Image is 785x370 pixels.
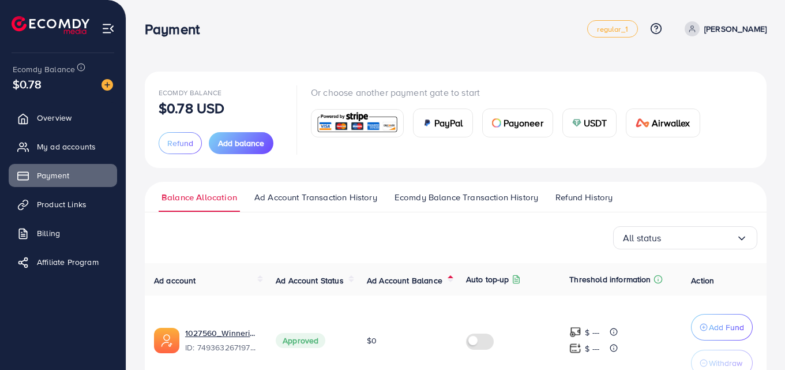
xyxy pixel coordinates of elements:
div: <span class='underline'>1027560_Winnerize_1744747938584</span></br>7493632671978045448 [185,327,257,354]
a: Overview [9,106,117,129]
span: $0.78 [13,76,42,92]
span: All status [623,229,662,247]
img: ic-ads-acc.e4c84228.svg [154,328,179,353]
span: Ad Account Transaction History [254,191,377,204]
span: PayPal [434,116,463,130]
a: My ad accounts [9,135,117,158]
span: Airwallex [652,116,690,130]
p: $ --- [585,342,599,356]
img: card [423,118,432,128]
img: top-up amount [569,326,581,338]
a: regular_1 [587,20,637,38]
p: $ --- [585,326,599,339]
a: cardAirwallex [626,109,700,137]
a: cardPayPal [413,109,473,137]
span: Overview [37,112,72,124]
span: ID: 7493632671978045448 [185,342,257,353]
img: card [636,118,649,128]
span: Balance Allocation [161,191,237,204]
span: My ad accounts [37,141,96,152]
a: Payment [9,164,117,187]
p: Threshold information [569,272,651,286]
span: USDT [584,116,607,130]
span: $0 [367,335,377,346]
p: Add Fund [709,320,744,334]
a: Affiliate Program [9,251,117,274]
p: Withdraw [709,356,742,370]
button: Add balance [209,132,273,154]
span: regular_1 [597,25,628,33]
img: menu [102,22,115,35]
span: Billing [37,227,60,239]
span: Refund [167,137,193,149]
img: logo [12,16,89,34]
span: Ecomdy Balance [159,88,221,98]
a: Product Links [9,193,117,216]
span: Affiliate Program [37,256,99,268]
span: Refund History [555,191,613,204]
span: Add balance [218,137,264,149]
span: Product Links [37,199,87,210]
span: Ad Account Status [276,275,344,286]
a: card [311,109,404,137]
img: card [315,111,400,136]
h3: Payment [145,21,209,38]
span: Ecomdy Balance Transaction History [395,191,538,204]
img: top-up amount [569,342,581,354]
span: Payment [37,170,69,181]
p: $0.78 USD [159,101,224,115]
img: card [572,118,581,128]
span: Action [691,275,714,286]
p: Auto top-up [466,272,509,286]
span: Payoneer [504,116,543,130]
p: [PERSON_NAME] [704,22,767,36]
img: card [492,118,501,128]
a: [PERSON_NAME] [680,21,767,36]
a: 1027560_Winnerize_1744747938584 [185,327,257,339]
button: Add Fund [691,314,753,341]
button: Refund [159,132,202,154]
span: Ad Account Balance [367,275,442,286]
input: Search for option [662,229,736,247]
a: cardUSDT [562,109,617,137]
span: Approved [276,333,325,348]
span: Ad account [154,275,196,286]
a: cardPayoneer [482,109,553,137]
img: image [102,79,113,91]
div: Search for option [613,226,757,249]
a: Billing [9,222,117,245]
span: Ecomdy Balance [13,63,75,75]
p: Or choose another payment gate to start [311,85,709,99]
iframe: Chat [736,318,776,361]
